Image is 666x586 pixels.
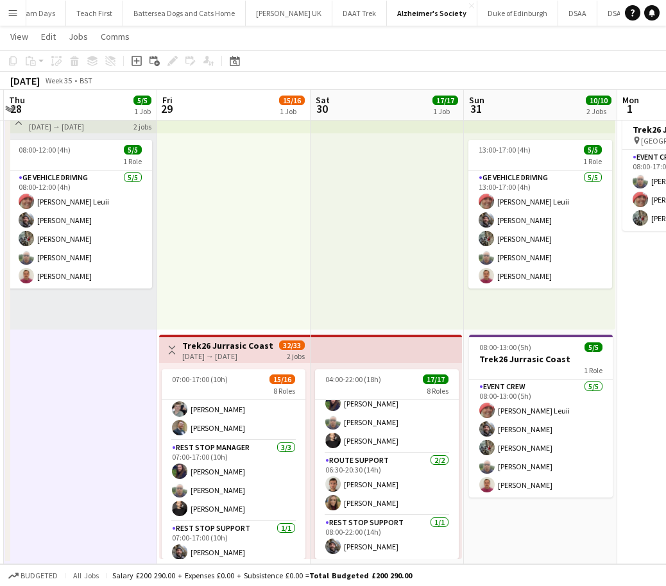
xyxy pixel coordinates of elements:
[427,386,448,396] span: 8 Roles
[325,374,381,384] span: 04:00-22:00 (18h)
[468,171,612,289] app-card-role: GE Vehicle Driving5/513:00-17:00 (4h)[PERSON_NAME] Leuii[PERSON_NAME][PERSON_NAME][PERSON_NAME][P...
[315,515,459,559] app-card-role: Rest Stop Support1/108:00-22:00 (14h)[PERSON_NAME]
[162,521,305,565] app-card-role: Rest Stop Support1/107:00-17:00 (10h)[PERSON_NAME]
[10,74,40,87] div: [DATE]
[6,569,60,583] button: Budgeted
[66,1,123,26] button: Teach First
[5,28,33,45] a: View
[279,96,305,105] span: 15/16
[21,571,58,580] span: Budgeted
[8,140,152,289] app-job-card: 08:00-12:00 (4h)5/51 RoleGE Vehicle Driving5/508:00-12:00 (4h)[PERSON_NAME] Leuii[PERSON_NAME][PE...
[96,28,135,45] a: Comms
[479,342,531,352] span: 08:00-13:00 (5h)
[123,1,246,26] button: Battersea Dogs and Cats Home
[162,360,305,440] app-card-role: Event Village Support3/307:00-17:00 (10h)[PERSON_NAME][PERSON_NAME][PERSON_NAME]
[469,94,484,106] span: Sun
[36,28,61,45] a: Edit
[433,106,457,116] div: 1 Job
[8,171,152,289] app-card-role: GE Vehicle Driving5/508:00-12:00 (4h)[PERSON_NAME] Leuii[PERSON_NAME][PERSON_NAME][PERSON_NAME][P...
[182,351,273,361] div: [DATE] → [DATE]
[42,76,74,85] span: Week 35
[101,31,130,42] span: Comms
[423,374,448,384] span: 17/17
[269,374,295,384] span: 15/16
[597,1,652,26] button: DSAA OCR
[387,1,477,26] button: Alzheimer's Society
[316,94,330,106] span: Sat
[19,145,71,155] span: 08:00-12:00 (4h)
[182,340,273,351] h3: Trek26 Jurrasic Coast
[468,140,612,289] app-job-card: 13:00-17:00 (4h)5/51 RoleGE Vehicle Driving5/513:00-17:00 (4h)[PERSON_NAME] Leuii[PERSON_NAME][PE...
[123,156,142,166] span: 1 Role
[29,122,121,131] div: [DATE] → [DATE]
[469,335,613,498] app-job-card: 08:00-13:00 (5h)5/5Trek26 Jurrasic Coast1 RoleEvent Crew5/508:00-13:00 (5h)[PERSON_NAME] Leuii[PE...
[558,1,597,26] button: DSAA
[69,31,88,42] span: Jobs
[314,101,330,116] span: 30
[134,106,151,116] div: 1 Job
[71,571,101,580] span: All jobs
[64,28,93,45] a: Jobs
[162,440,305,521] app-card-role: Rest Stop Manager3/307:00-17:00 (10h)[PERSON_NAME][PERSON_NAME][PERSON_NAME]
[7,101,25,116] span: 28
[133,96,151,105] span: 5/5
[273,386,295,396] span: 8 Roles
[162,94,173,106] span: Fri
[315,453,459,515] app-card-role: Route Support2/206:30-20:30 (14h)[PERSON_NAME][PERSON_NAME]
[586,96,611,105] span: 10/10
[112,571,412,580] div: Salary £200 290.00 + Expenses £0.00 + Subsistence £0.00 =
[467,101,484,116] span: 31
[287,350,305,361] div: 2 jobs
[309,571,412,580] span: Total Budgeted £200 290.00
[246,1,332,26] button: [PERSON_NAME] UK
[172,374,228,384] span: 07:00-17:00 (10h)
[477,1,558,26] button: Duke of Edinburgh
[9,94,25,106] span: Thu
[332,1,387,26] button: DAAT Trek
[584,145,602,155] span: 5/5
[432,96,458,105] span: 17/17
[80,76,92,85] div: BST
[620,101,639,116] span: 1
[279,340,305,350] span: 32/33
[479,145,531,155] span: 13:00-17:00 (4h)
[10,31,28,42] span: View
[469,380,613,498] app-card-role: Event Crew5/508:00-13:00 (5h)[PERSON_NAME] Leuii[PERSON_NAME][PERSON_NAME][PERSON_NAME][PERSON_NAME]
[315,369,459,559] app-job-card: 04:00-22:00 (18h)17/178 RolesRest Stop Manager3/305:30-22:00 (16h30m)[PERSON_NAME][PERSON_NAME][P...
[133,121,151,131] div: 2 jobs
[622,94,639,106] span: Mon
[41,31,56,42] span: Edit
[469,353,613,365] h3: Trek26 Jurrasic Coast
[586,106,611,116] div: 2 Jobs
[162,369,305,559] app-job-card: 07:00-17:00 (10h)15/168 RolesEvent Village Support3/307:00-17:00 (10h)[PERSON_NAME][PERSON_NAME][...
[584,365,602,375] span: 1 Role
[583,156,602,166] span: 1 Role
[280,106,304,116] div: 1 Job
[315,373,459,453] app-card-role: Rest Stop Manager3/305:30-22:00 (16h30m)[PERSON_NAME][PERSON_NAME][PERSON_NAME]
[585,342,602,352] span: 5/5
[160,101,173,116] span: 29
[124,145,142,155] span: 5/5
